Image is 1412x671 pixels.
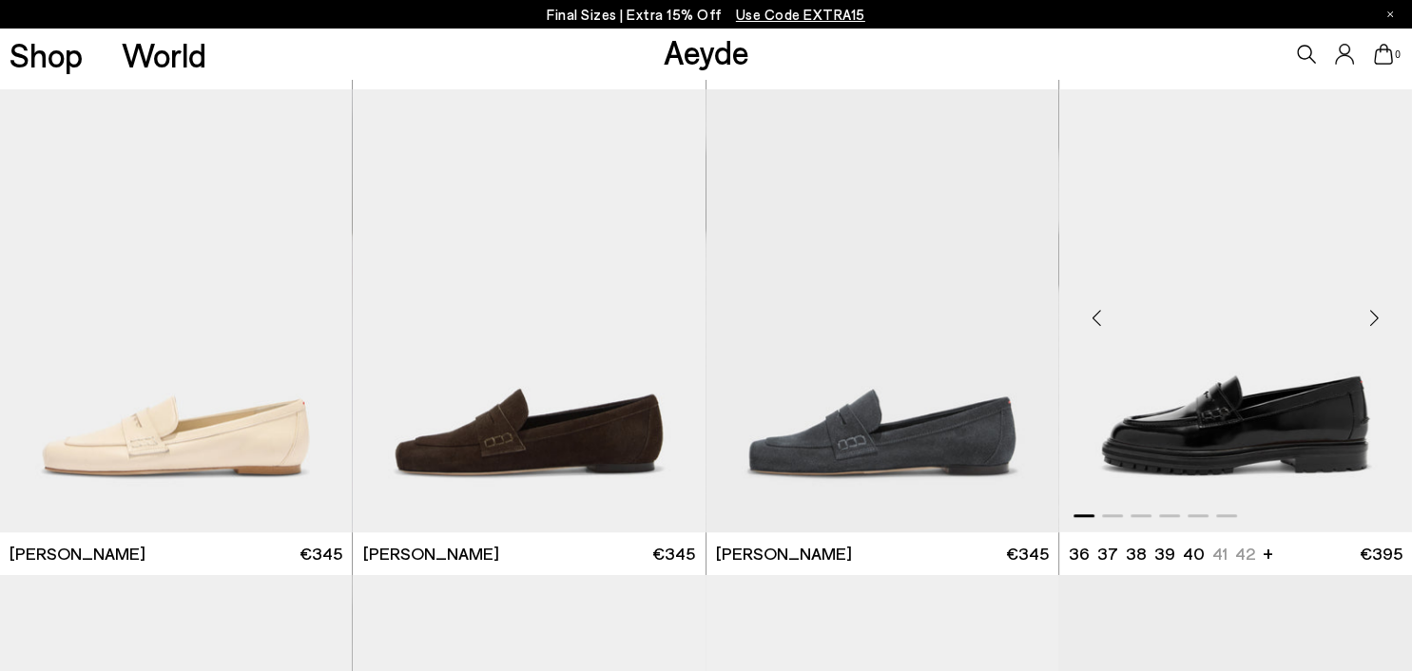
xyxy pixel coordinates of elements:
[1154,542,1175,566] li: 39
[706,89,1058,532] img: Lana Suede Loafers
[1006,542,1049,566] span: €345
[1069,542,1090,566] li: 36
[10,542,145,566] span: [PERSON_NAME]
[1059,89,1412,532] img: Leon Loafers
[1069,542,1249,566] ul: variant
[1360,542,1402,566] span: €395
[736,6,865,23] span: Navigate to /collections/ss25-final-sizes
[300,542,342,566] span: €345
[664,31,749,71] a: Aeyde
[1374,44,1393,65] a: 0
[353,532,705,575] a: [PERSON_NAME] €345
[1097,542,1118,566] li: 37
[353,89,705,532] img: Lana Suede Loafers
[1263,540,1273,566] li: +
[10,38,83,71] a: Shop
[706,532,1058,575] a: [PERSON_NAME] €345
[1126,542,1147,566] li: 38
[716,542,852,566] span: [PERSON_NAME]
[1059,89,1412,532] a: 6 / 6 1 / 6 2 / 6 3 / 6 4 / 6 5 / 6 6 / 6 1 / 6 Next slide Previous slide
[652,542,695,566] span: €345
[1345,290,1402,347] div: Next slide
[1059,532,1412,575] a: 36 37 38 39 40 41 42 + €395
[1183,542,1205,566] li: 40
[1069,290,1126,347] div: Previous slide
[1393,49,1402,60] span: 0
[1059,89,1412,532] div: 1 / 6
[547,3,865,27] p: Final Sizes | Extra 15% Off
[122,38,206,71] a: World
[362,542,498,566] span: [PERSON_NAME]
